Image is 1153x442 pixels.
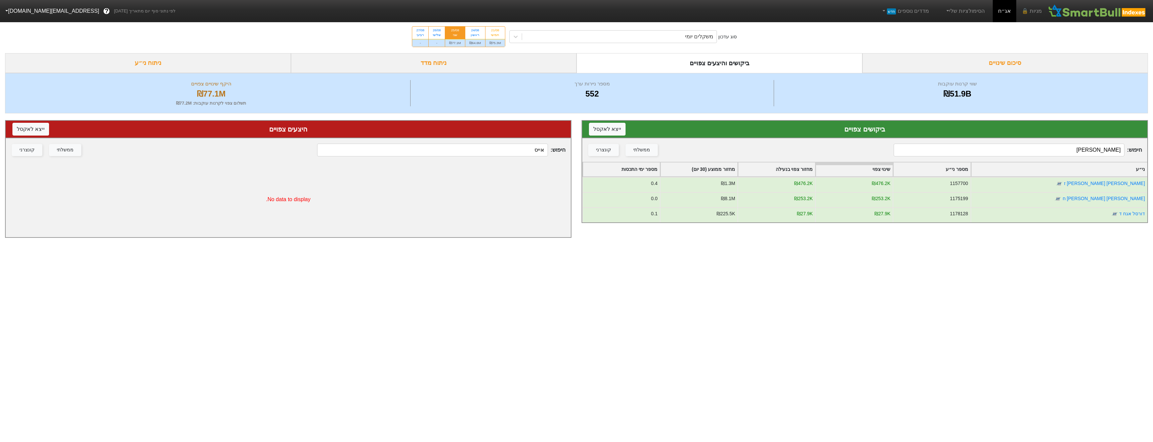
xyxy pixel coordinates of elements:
[412,39,428,47] div: -
[950,180,968,187] div: 1157700
[874,210,890,217] div: ₪27.9K
[721,195,735,202] div: ₪8.1M
[114,8,175,14] span: לפי נתוני סוף יום מתאריך [DATE]
[1119,211,1145,216] a: דורסל אגח ד
[685,33,713,41] div: משקלים יומי
[1111,211,1118,217] img: tase link
[971,162,1147,176] div: Toggle SortBy
[651,210,657,217] div: 0.1
[633,146,650,154] div: ממשלתי
[626,144,658,156] button: ממשלתי
[12,144,42,156] button: קונצרני
[950,195,968,202] div: 1175199
[596,146,611,154] div: קונצרני
[412,88,772,100] div: 552
[1064,181,1145,186] a: [PERSON_NAME] [PERSON_NAME] ז
[872,180,890,187] div: ₪476.2K
[14,80,409,88] div: היקף שינויים צפויים
[449,33,461,37] div: שני
[950,210,968,217] div: 1178128
[465,39,485,47] div: ₪64.6M
[57,146,74,154] div: ממשלתי
[105,7,109,16] span: ?
[797,210,813,217] div: ₪27.9K
[49,144,81,156] button: ממשלתי
[14,88,409,100] div: ₪77.1M
[412,80,772,88] div: מספר ניירות ערך
[588,144,619,156] button: קונצרני
[12,123,49,136] button: ייצא לאקסל
[489,28,501,33] div: 21/08
[942,4,987,18] a: הסימולציות שלי
[794,180,813,187] div: ₪476.2K
[816,162,893,176] div: Toggle SortBy
[794,195,813,202] div: ₪253.2K
[485,39,505,47] div: ₪75.3M
[489,33,501,37] div: חמישי
[291,53,577,73] div: ניתוח מדד
[872,195,890,202] div: ₪253.2K
[660,162,737,176] div: Toggle SortBy
[583,162,660,176] div: Toggle SortBy
[1055,195,1061,202] img: tase link
[317,144,548,156] input: 0 רשומות...
[5,53,291,73] div: ניתוח ני״ע
[887,8,896,14] span: חדש
[449,28,461,33] div: 25/08
[651,195,657,202] div: 0.0
[776,88,1139,100] div: ₪51.9B
[651,180,657,187] div: 0.4
[717,210,735,217] div: ₪225.5K
[894,144,1142,156] span: חיפוש :
[893,162,970,176] div: Toggle SortBy
[862,53,1148,73] div: סיכום שינויים
[12,124,564,134] div: היצעים צפויים
[589,123,626,136] button: ייצא לאקסל
[878,4,932,18] a: מדדים נוספיםחדש
[576,53,862,73] div: ביקושים והיצעים צפויים
[894,144,1124,156] input: 552 רשומות...
[433,28,441,33] div: 26/08
[776,80,1139,88] div: שווי קרנות עוקבות
[317,144,565,156] span: חיפוש :
[416,28,424,33] div: 27/08
[416,33,424,37] div: רביעי
[721,180,735,187] div: ₪1.3M
[1047,4,1148,18] img: SmartBull
[469,33,481,37] div: ראשון
[589,124,1141,134] div: ביקושים צפויים
[6,162,571,237] div: No data to display.
[429,39,445,47] div: -
[738,162,815,176] div: Toggle SortBy
[1056,180,1063,187] img: tase link
[14,100,409,107] div: תשלום צפוי לקרנות עוקבות : ₪77.2M
[19,146,35,154] div: קונצרני
[445,39,465,47] div: ₪77.1M
[718,33,737,40] div: סוג עדכון
[469,28,481,33] div: 24/08
[1063,196,1145,201] a: [PERSON_NAME] [PERSON_NAME] ח
[433,33,441,37] div: שלישי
